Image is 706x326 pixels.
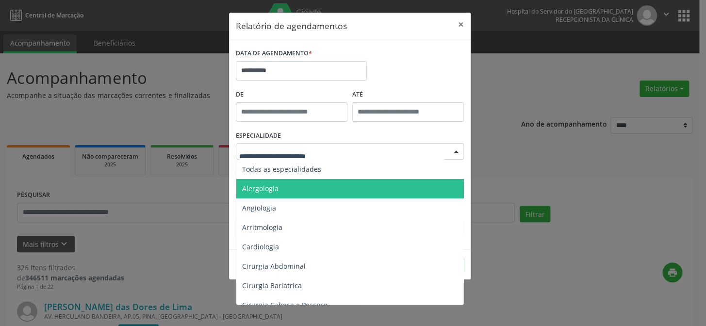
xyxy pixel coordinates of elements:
[242,281,302,290] span: Cirurgia Bariatrica
[236,46,312,61] label: DATA DE AGENDAMENTO
[352,87,464,102] label: ATÉ
[236,19,347,32] h5: Relatório de agendamentos
[451,13,471,36] button: Close
[242,261,306,271] span: Cirurgia Abdominal
[242,223,282,232] span: Arritmologia
[236,129,281,144] label: ESPECIALIDADE
[242,300,328,310] span: Cirurgia Cabeça e Pescoço
[242,242,279,251] span: Cardiologia
[242,184,279,193] span: Alergologia
[242,164,321,174] span: Todas as especialidades
[236,87,347,102] label: De
[242,203,276,212] span: Angiologia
